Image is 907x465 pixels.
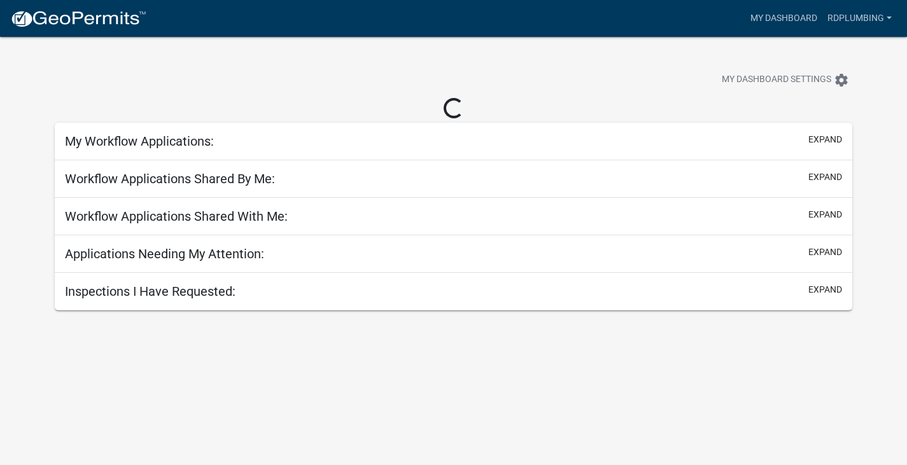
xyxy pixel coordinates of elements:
button: My Dashboard Settingssettings [712,67,859,92]
a: My Dashboard [745,6,822,31]
button: expand [808,133,842,146]
h5: Inspections I Have Requested: [65,284,236,299]
i: settings [834,73,849,88]
button: expand [808,170,842,184]
h5: Workflow Applications Shared With Me: [65,209,288,224]
span: My Dashboard Settings [722,73,831,88]
button: expand [808,246,842,259]
h5: Workflow Applications Shared By Me: [65,171,275,186]
h5: Applications Needing My Attention: [65,246,264,261]
h5: My Workflow Applications: [65,134,214,149]
button: expand [808,208,842,221]
button: expand [808,283,842,296]
a: RDPlumbing [822,6,897,31]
